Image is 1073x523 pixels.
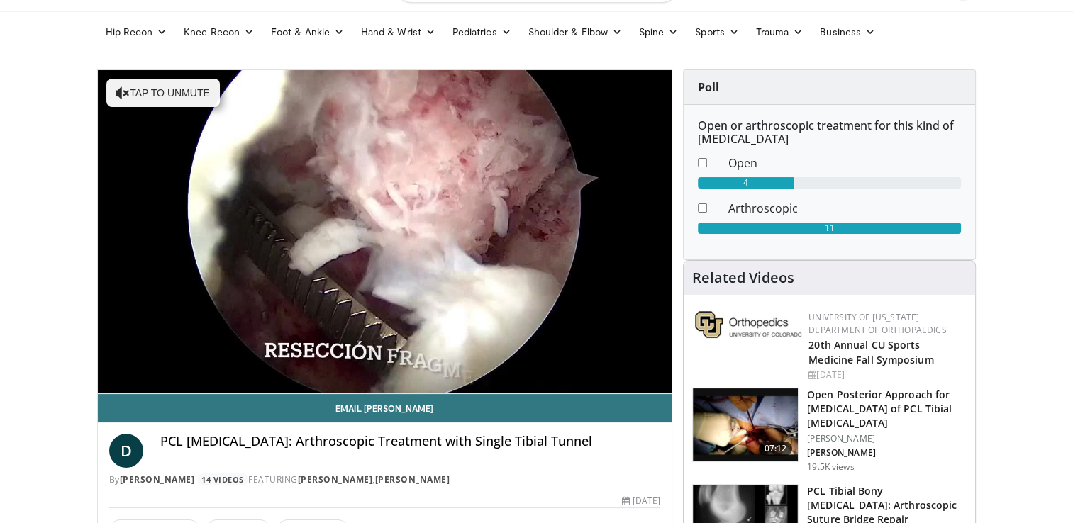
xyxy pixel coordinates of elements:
div: 11 [698,223,961,234]
dd: Arthroscopic [718,200,972,217]
p: [PERSON_NAME] [807,433,967,444]
div: [DATE] [622,495,660,507]
h4: PCL [MEDICAL_DATA]: Arthroscopic Treatment with Single Tibial Tunnel [160,434,661,449]
a: Foot & Ankle [262,18,352,46]
p: [PERSON_NAME] [807,447,967,459]
a: Business [811,18,884,46]
a: Email [PERSON_NAME] [98,394,672,422]
a: Shoulder & Elbow [520,18,630,46]
a: Hip Recon [97,18,176,46]
a: Spine [630,18,686,46]
div: By FEATURING , [109,473,661,486]
a: [PERSON_NAME] [298,473,373,485]
h3: Open Posterior Approach for [MEDICAL_DATA] of PCL Tibial [MEDICAL_DATA] [807,388,967,430]
img: 355603a8-37da-49b6-856f-e00d7e9307d3.png.150x105_q85_autocrop_double_scale_upscale_version-0.2.png [695,311,801,338]
button: Tap to unmute [106,79,220,107]
a: 14 Videos [197,473,249,485]
a: [PERSON_NAME] [375,473,450,485]
a: Hand & Wrist [352,18,444,46]
a: Sports [686,18,747,46]
a: 20th Annual CU Sports Medicine Fall Symposium [808,338,933,366]
div: 4 [698,177,794,189]
dd: Open [718,154,972,171]
a: [PERSON_NAME] [120,473,195,485]
a: D [109,434,143,468]
a: Knee Recon [175,18,262,46]
a: Pediatrics [444,18,520,46]
strong: Poll [698,79,719,95]
span: 07:12 [759,442,793,456]
video-js: Video Player [98,70,672,394]
p: 19.5K views [807,461,854,473]
h6: Open or arthroscopic treatment for this kind of [MEDICAL_DATA] [698,119,961,146]
img: e9f6b273-e945-4392-879d-473edd67745f.150x105_q85_crop-smart_upscale.jpg [693,388,798,462]
div: [DATE] [808,369,964,381]
a: 07:12 Open Posterior Approach for [MEDICAL_DATA] of PCL Tibial [MEDICAL_DATA] [PERSON_NAME] [PERS... [692,388,967,473]
a: Trauma [747,18,812,46]
h4: Related Videos [692,269,794,286]
a: University of [US_STATE] Department of Orthopaedics [808,311,946,336]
